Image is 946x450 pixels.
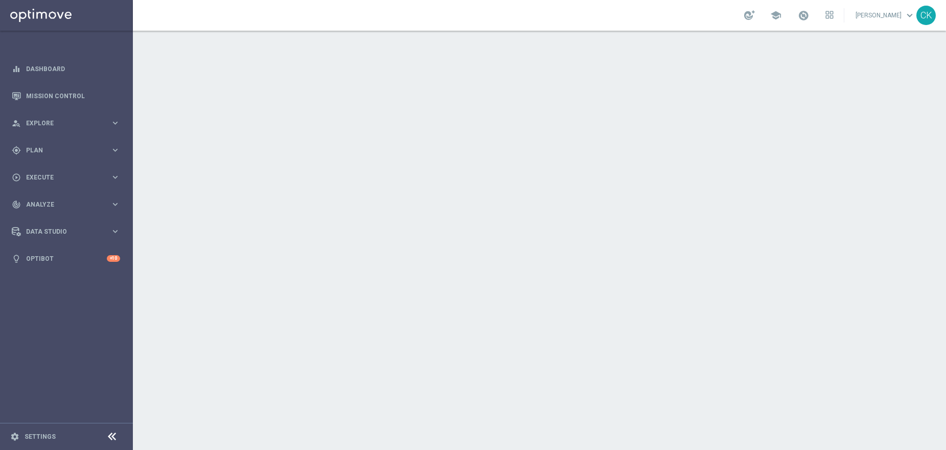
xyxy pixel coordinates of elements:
span: Plan [26,147,110,153]
a: Dashboard [26,55,120,82]
button: person_search Explore keyboard_arrow_right [11,119,121,127]
button: lightbulb Optibot +10 [11,255,121,263]
span: keyboard_arrow_down [904,10,915,21]
div: +10 [107,255,120,262]
div: Data Studio [12,227,110,236]
div: Plan [12,146,110,155]
a: Settings [25,434,56,440]
a: Optibot [26,245,107,272]
i: gps_fixed [12,146,21,155]
i: track_changes [12,200,21,209]
i: keyboard_arrow_right [110,145,120,155]
div: Analyze [12,200,110,209]
span: Execute [26,174,110,181]
div: Optibot [12,245,120,272]
button: track_changes Analyze keyboard_arrow_right [11,200,121,209]
div: Execute [12,173,110,182]
span: Explore [26,120,110,126]
a: Mission Control [26,82,120,109]
i: equalizer [12,64,21,74]
button: equalizer Dashboard [11,65,121,73]
a: [PERSON_NAME]keyboard_arrow_down [855,8,916,23]
i: keyboard_arrow_right [110,227,120,236]
span: Data Studio [26,229,110,235]
i: keyboard_arrow_right [110,199,120,209]
button: play_circle_outline Execute keyboard_arrow_right [11,173,121,182]
span: Analyze [26,201,110,208]
span: school [770,10,781,21]
div: CK [916,6,936,25]
button: Data Studio keyboard_arrow_right [11,228,121,236]
i: lightbulb [12,254,21,263]
button: gps_fixed Plan keyboard_arrow_right [11,146,121,154]
i: settings [10,432,19,441]
i: keyboard_arrow_right [110,118,120,128]
div: Mission Control [12,82,120,109]
i: person_search [12,119,21,128]
i: play_circle_outline [12,173,21,182]
div: Explore [12,119,110,128]
div: Dashboard [12,55,120,82]
button: Mission Control [11,92,121,100]
i: keyboard_arrow_right [110,172,120,182]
